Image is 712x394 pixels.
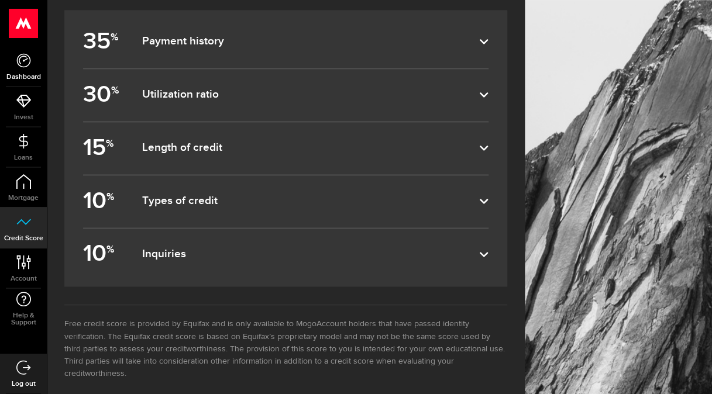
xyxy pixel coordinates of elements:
b: 10 [83,235,121,273]
b: 15 [83,129,121,167]
sup: % [106,243,114,255]
b: 10 [83,182,121,220]
sup: % [106,190,114,202]
dfn: Inquiries [142,247,479,261]
b: 30 [83,76,121,114]
dfn: Payment history [142,34,479,49]
button: Open LiveChat chat widget [9,5,44,40]
b: 35 [83,23,121,61]
sup: % [106,137,113,149]
dfn: Length of credit [142,141,479,155]
sup: % [111,84,119,96]
dfn: Utilization ratio [142,88,479,102]
dfn: Types of credit [142,194,479,208]
li: Free credit score is provided by Equifax and is only available to MogoAccount holders that have p... [64,318,507,379]
sup: % [111,30,118,43]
